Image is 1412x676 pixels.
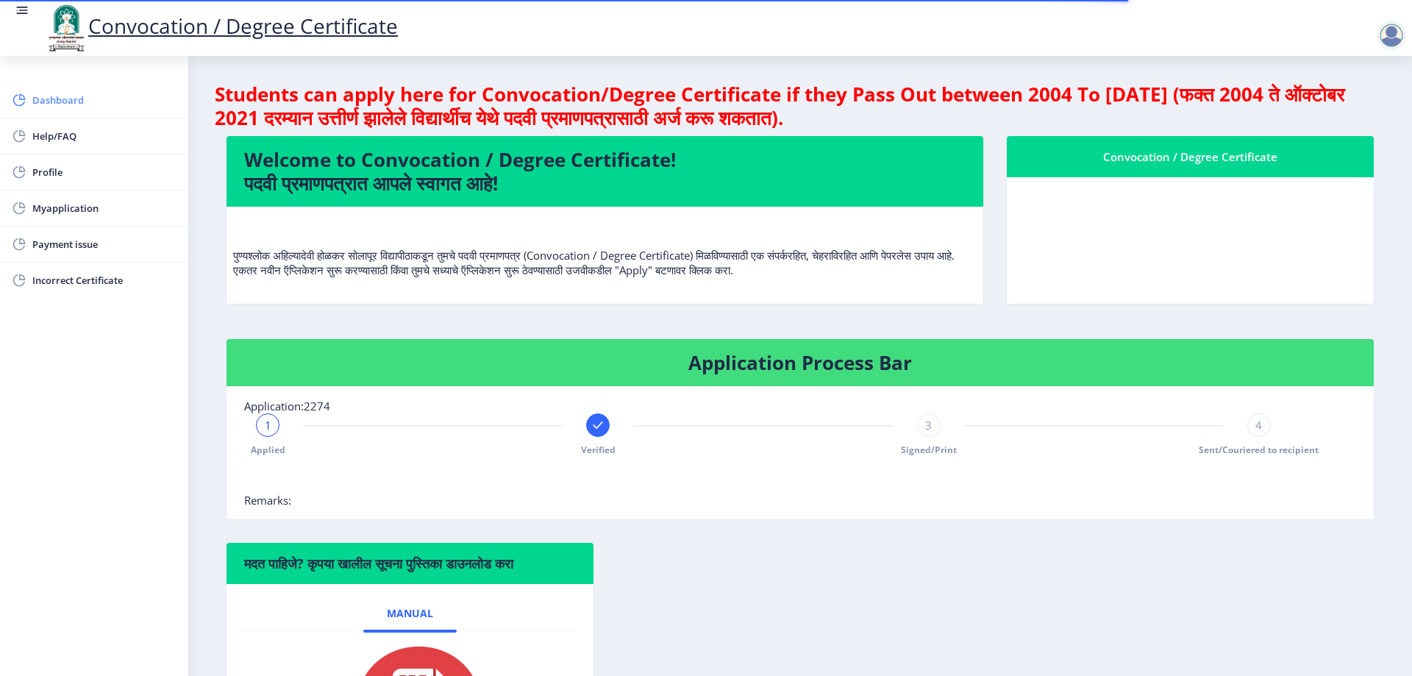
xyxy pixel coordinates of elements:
h6: मदत पाहिजे? कृपया खालील सूचना पुस्तिका डाउनलोड करा [244,555,576,572]
img: logo [44,3,88,53]
span: Incorrect Certificate [32,271,176,289]
span: Myapplication [32,199,176,217]
h4: Application Process Bar [244,351,1356,374]
span: 1 [265,418,271,433]
span: Dashboard [32,91,176,109]
h4: Welcome to Convocation / Degree Certificate! पदवी प्रमाणपत्रात आपले स्वागत आहे! [244,148,966,195]
span: 3 [925,418,932,433]
span: Application:2274 [244,399,330,413]
span: Manual [387,608,433,619]
span: Applied [251,444,285,456]
span: Remarks: [244,493,291,508]
span: Profile [32,163,176,181]
span: Verified [581,444,616,456]
a: Convocation / Degree Certificate [44,12,398,40]
span: Sent/Couriered to recipient [1199,444,1319,456]
a: Manual [363,596,457,631]
h4: Students can apply here for Convocation/Degree Certificate if they Pass Out between 2004 To [DATE... [215,82,1386,129]
p: पुण्यश्लोक अहिल्यादेवी होळकर सोलापूर विद्यापीठाकडून तुमचे पदवी प्रमाणपत्र (Convocation / Degree C... [233,218,977,277]
span: Payment issue [32,235,176,253]
span: 4 [1255,418,1262,433]
span: Signed/Print [901,444,957,456]
span: Help/FAQ [32,127,176,145]
div: Convocation / Degree Certificate [1024,148,1356,166]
